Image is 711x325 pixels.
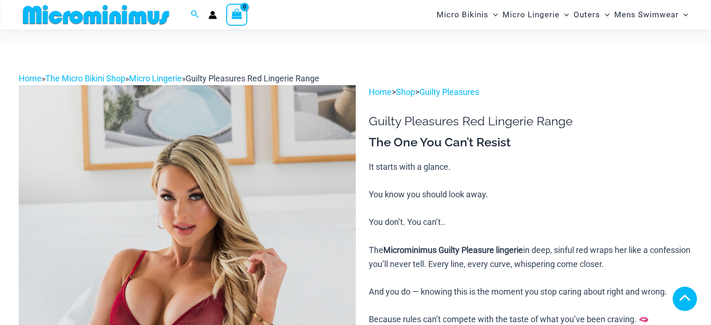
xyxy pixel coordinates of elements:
[369,87,392,97] a: Home
[369,135,692,151] h3: The One You Can’t Resist
[369,114,692,129] h1: Guilty Pleasures Red Lingerie Range
[186,73,319,83] span: Guilty Pleasures Red Lingerie Range
[500,3,571,27] a: Micro LingerieMenu ToggleMenu Toggle
[19,4,173,25] img: MM SHOP LOGO FLAT
[369,85,692,99] p: > >
[226,4,248,25] a: View Shopping Cart, empty
[19,73,319,83] span: » » »
[383,245,523,255] b: Microminimus Guilty Pleasure lingerie
[129,73,182,83] a: Micro Lingerie
[396,87,415,97] a: Shop
[679,3,688,27] span: Menu Toggle
[434,3,500,27] a: Micro BikinisMenu ToggleMenu Toggle
[488,3,498,27] span: Menu Toggle
[571,3,612,27] a: OutersMenu ToggleMenu Toggle
[433,1,692,28] nav: Site Navigation
[191,9,199,21] a: Search icon link
[208,11,217,19] a: Account icon link
[419,87,479,97] a: Guilty Pleasures
[45,73,125,83] a: The Micro Bikini Shop
[614,3,679,27] span: Mens Swimwear
[574,3,600,27] span: Outers
[612,3,690,27] a: Mens SwimwearMenu ToggleMenu Toggle
[600,3,610,27] span: Menu Toggle
[560,3,569,27] span: Menu Toggle
[437,3,488,27] span: Micro Bikinis
[19,73,42,83] a: Home
[503,3,560,27] span: Micro Lingerie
